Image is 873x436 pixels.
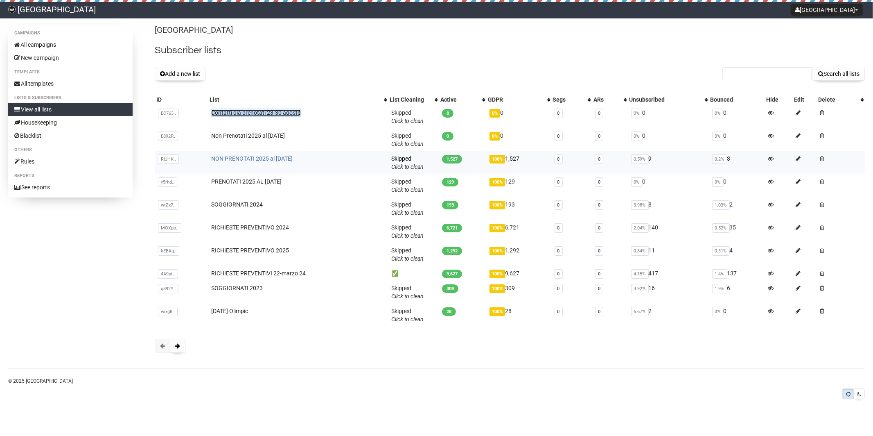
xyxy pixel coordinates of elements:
span: E892P.. [158,132,178,141]
span: q892Y.. [158,284,178,293]
a: 0 [557,225,560,231]
a: Click to clean [391,186,424,193]
td: 1,527 [486,151,551,174]
span: wixg8.. [158,307,178,316]
a: 0 [557,157,560,162]
a: 0 [557,202,560,208]
span: Skipped [391,285,424,300]
td: 0 [709,128,765,151]
a: 0 [598,248,600,254]
a: 0 [598,309,600,314]
a: 0 [598,286,600,291]
td: 8 [628,197,709,220]
td: 0 [709,105,765,128]
span: 0% [712,109,724,118]
td: ✅ [388,266,439,281]
li: Others [8,145,133,155]
span: 6,721 [442,224,462,232]
a: RICHIESTE PREVENTIVI 22-marzo 24 [211,270,306,277]
a: Click to clean [391,141,424,147]
span: 129 [442,178,458,186]
a: Click to clean [391,293,424,300]
th: Segs: No sort applied, activate to apply an ascending sort [551,94,592,105]
a: Rules [8,155,133,168]
li: Templates [8,67,133,77]
span: 1,292 [442,247,462,255]
td: 35 [709,220,765,243]
span: 100% [490,307,505,316]
td: 9,627 [486,266,551,281]
a: 0 [598,179,600,185]
span: 0.52% [712,223,730,233]
span: 9,627 [442,270,462,278]
td: 0 [709,304,765,327]
th: Edit: No sort applied, sorting is disabled [792,94,817,105]
a: 0 [598,271,600,277]
div: Bounced [711,95,763,104]
span: Skipped [391,308,424,322]
a: 0 [598,157,600,162]
span: 1.9% [712,284,727,293]
li: Lists & subscribers [8,93,133,103]
span: 100% [490,201,505,209]
span: 0% [712,307,724,316]
div: Edit [794,95,815,104]
td: 417 [628,266,709,281]
td: 309 [486,281,551,304]
a: All templates [8,77,133,90]
span: 8 [442,109,453,118]
span: Skipped [391,247,424,262]
a: 0 [557,309,560,314]
a: Non Prenotati 2025 al [DATE] [211,132,285,139]
div: GDPR [488,95,543,104]
td: 0 [709,174,765,197]
button: Search all lists [813,67,865,81]
span: EC763.. [158,109,179,118]
span: Skipped [391,109,424,124]
p: © 2025 [GEOGRAPHIC_DATA] [8,377,865,386]
a: View all lists [8,103,133,116]
span: 1.4% [712,269,727,279]
span: 1.03% [712,200,730,210]
a: 0 [598,225,600,231]
span: Skipped [391,132,424,147]
td: 140 [628,220,709,243]
a: Click to clean [391,163,424,170]
span: RjJHK.. [158,154,179,164]
div: Active [440,95,478,104]
button: [GEOGRAPHIC_DATA] [791,4,863,16]
span: 4.92% [631,284,649,293]
a: See reports [8,181,133,194]
span: 0.2% [712,154,727,164]
span: Skipped [391,201,424,216]
span: 0% [712,177,724,187]
span: 100% [490,247,505,255]
a: Blacklist [8,129,133,142]
td: 4 [709,243,765,266]
a: Click to clean [391,232,424,239]
td: 0 [628,128,709,151]
td: 129 [486,174,551,197]
a: Click to clean [391,255,424,262]
td: 2 [628,304,709,327]
span: 0.31% [712,246,730,256]
a: 0 [598,202,600,208]
td: 6 [709,281,765,304]
div: Segs [553,95,584,104]
a: Housekeeping [8,116,133,129]
a: RICHIESTE PREVENTIVO 2025 [211,247,289,254]
div: ID [156,95,206,104]
a: 0 [557,271,560,277]
th: Active: No sort applied, activate to apply an ascending sort [439,94,486,105]
span: 0 [442,132,453,141]
td: 6,721 [486,220,551,243]
span: Skipped [391,155,424,170]
a: SOGGIORNATI 2023 [211,285,263,291]
span: 2.04% [631,223,649,233]
a: 0 [557,179,560,185]
li: Campaigns [8,28,133,38]
span: 0.59% [631,154,649,164]
span: 100% [490,284,505,293]
div: List [210,95,380,104]
span: 100% [490,155,505,163]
